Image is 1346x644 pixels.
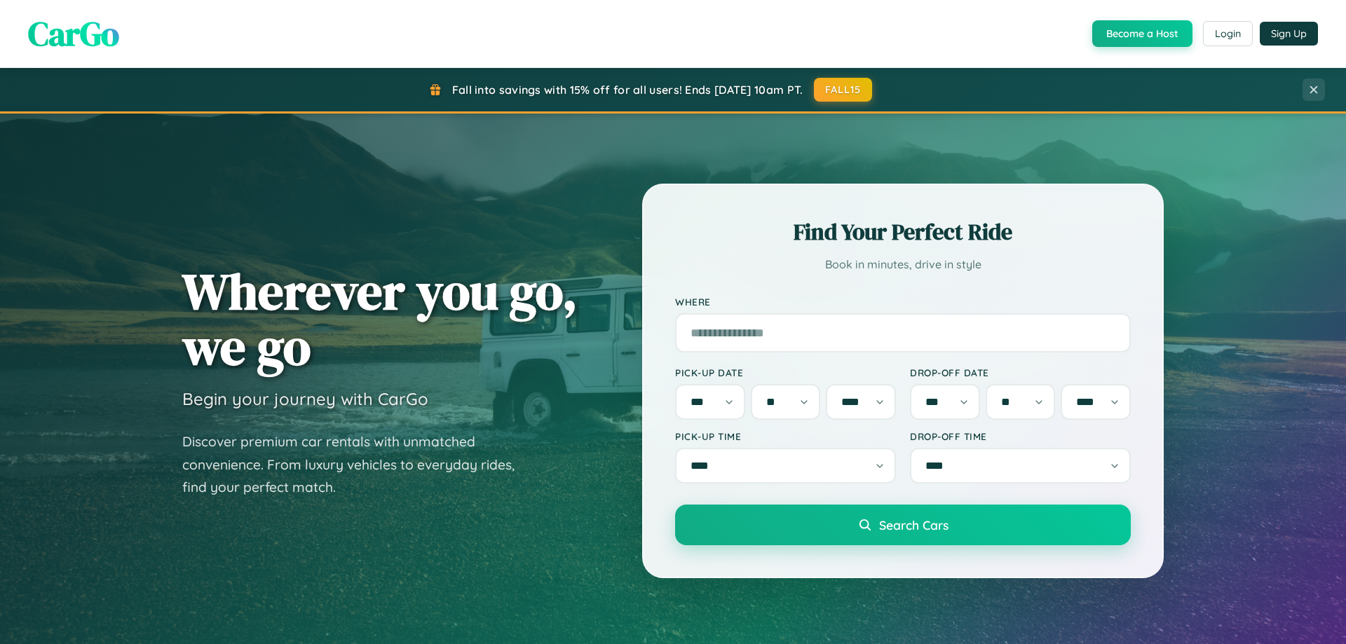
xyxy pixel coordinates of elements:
button: Login [1203,21,1253,46]
label: Pick-up Time [675,430,896,442]
label: Where [675,296,1131,308]
button: Become a Host [1092,20,1192,47]
p: Book in minutes, drive in style [675,254,1131,275]
h3: Begin your journey with CarGo [182,388,428,409]
p: Discover premium car rentals with unmatched convenience. From luxury vehicles to everyday rides, ... [182,430,533,499]
button: FALL15 [814,78,873,102]
label: Drop-off Time [910,430,1131,442]
label: Drop-off Date [910,366,1131,378]
span: CarGo [28,11,119,57]
span: Fall into savings with 15% off for all users! Ends [DATE] 10am PT. [452,83,803,97]
label: Pick-up Date [675,366,896,378]
button: Sign Up [1260,22,1318,46]
h1: Wherever you go, we go [182,263,578,374]
button: Search Cars [675,505,1131,545]
h2: Find Your Perfect Ride [675,217,1131,247]
span: Search Cars [879,517,949,533]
